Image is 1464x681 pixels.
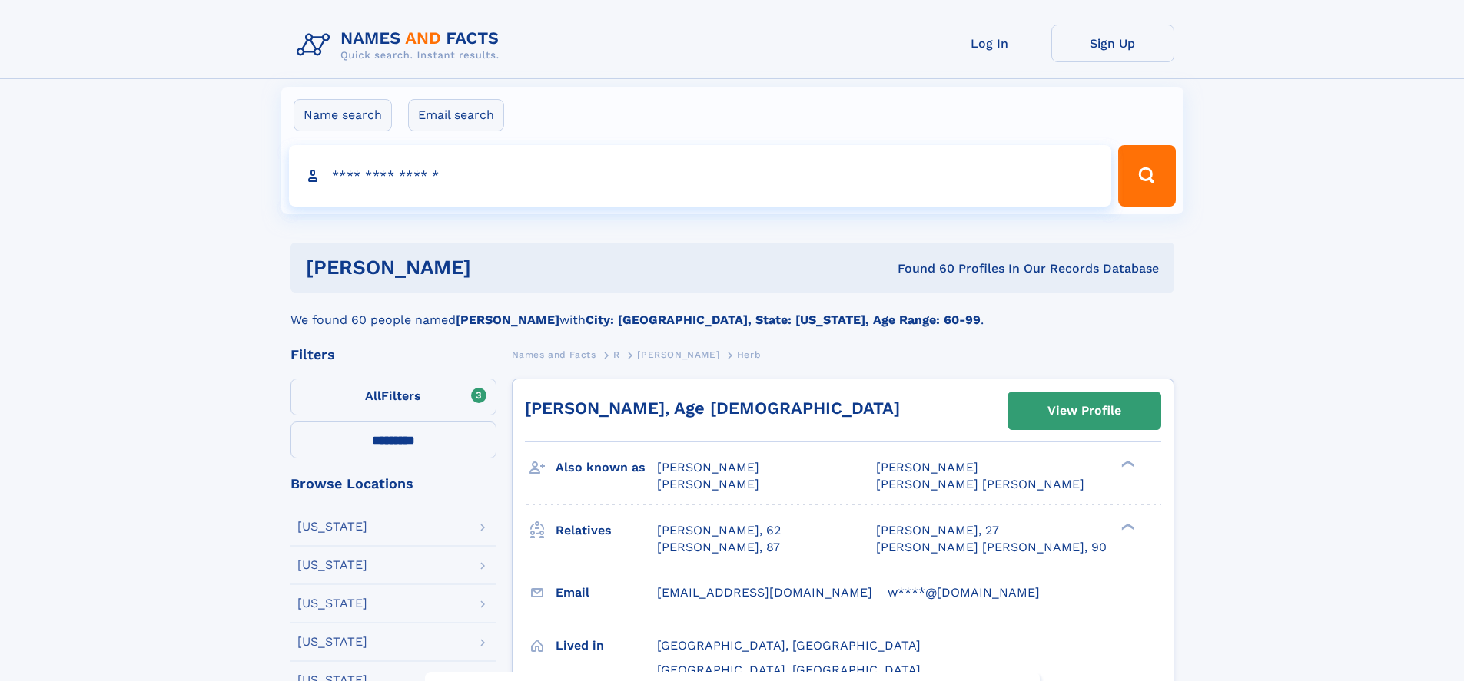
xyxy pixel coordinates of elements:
[928,25,1051,62] a: Log In
[556,517,657,544] h3: Relatives
[556,580,657,606] h3: Email
[456,312,559,327] b: [PERSON_NAME]
[290,477,496,491] div: Browse Locations
[297,559,367,571] div: [US_STATE]
[657,663,921,677] span: [GEOGRAPHIC_DATA], [GEOGRAPHIC_DATA]
[289,145,1112,207] input: search input
[297,597,367,610] div: [US_STATE]
[1117,459,1136,469] div: ❯
[613,345,620,364] a: R
[525,398,900,418] a: [PERSON_NAME], Age [DEMOGRAPHIC_DATA]
[556,455,657,481] h3: Also known as
[290,25,512,66] img: Logo Names and Facts
[657,460,759,474] span: [PERSON_NAME]
[290,379,496,415] label: Filters
[294,99,392,131] label: Name search
[657,522,781,539] a: [PERSON_NAME], 62
[657,585,872,600] span: [EMAIL_ADDRESS][DOMAIN_NAME]
[1047,393,1121,428] div: View Profile
[684,260,1159,277] div: Found 60 Profiles In Our Records Database
[1117,521,1136,531] div: ❯
[1051,25,1174,62] a: Sign Up
[637,349,719,360] span: [PERSON_NAME]
[876,460,978,474] span: [PERSON_NAME]
[512,345,596,364] a: Names and Facts
[408,99,504,131] label: Email search
[290,293,1174,329] div: We found 60 people named with .
[637,345,719,364] a: [PERSON_NAME]
[365,388,381,403] span: All
[657,539,780,556] a: [PERSON_NAME], 87
[297,636,367,648] div: [US_STATE]
[1118,145,1175,207] button: Search Button
[556,633,657,659] h3: Lived in
[306,258,685,277] h1: [PERSON_NAME]
[586,312,981,327] b: City: [GEOGRAPHIC_DATA], State: [US_STATE], Age Range: 60-99
[657,477,759,491] span: [PERSON_NAME]
[876,522,999,539] a: [PERSON_NAME], 27
[737,349,761,360] span: Herb
[290,348,496,362] div: Filters
[876,477,1084,491] span: [PERSON_NAME] [PERSON_NAME]
[876,539,1107,556] a: [PERSON_NAME] [PERSON_NAME], 90
[297,521,367,533] div: [US_STATE]
[613,349,620,360] span: R
[1008,392,1160,429] a: View Profile
[657,638,921,653] span: [GEOGRAPHIC_DATA], [GEOGRAPHIC_DATA]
